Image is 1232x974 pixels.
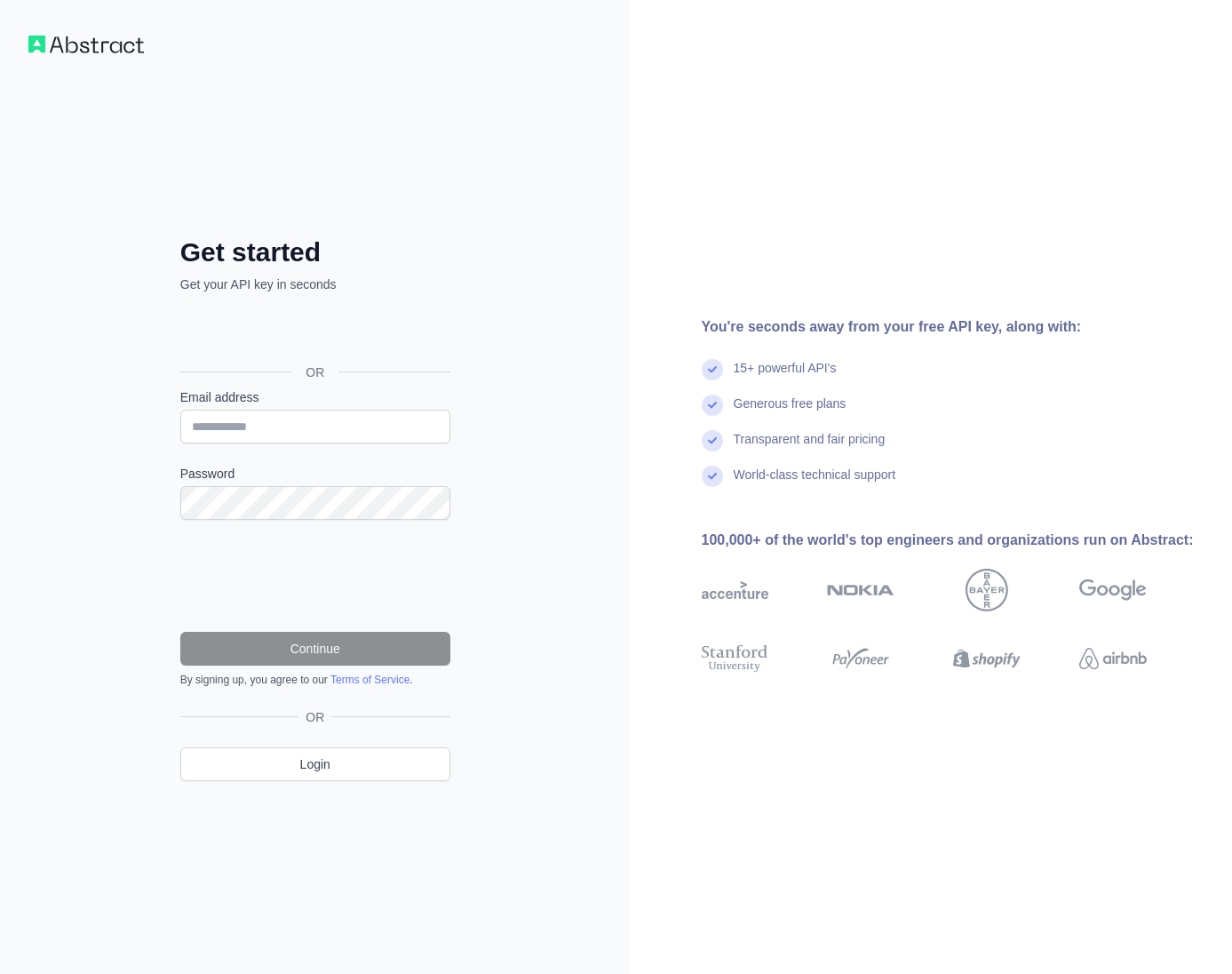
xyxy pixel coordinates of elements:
div: Transparent and fair pricing [734,430,886,466]
div: 15+ powerful API's [734,359,837,395]
img: accenture [702,569,769,611]
button: Continue [180,632,450,666]
span: OR [291,363,338,381]
p: Get your API key in seconds [180,275,450,293]
label: Email address [180,388,450,406]
img: airbnb [1079,642,1147,675]
img: check mark [702,359,723,380]
img: check mark [702,466,723,487]
img: bayer [966,569,1008,611]
div: 100,000+ of the world's top engineers and organizations run on Abstract: [702,530,1204,551]
div: World-class technical support [734,466,896,501]
label: Password [180,465,450,483]
div: By signing up, you agree to our . [180,673,450,687]
img: payoneer [827,642,894,675]
a: Terms of Service [330,674,409,686]
img: google [1079,569,1147,611]
img: stanford university [702,642,769,675]
img: nokia [827,569,894,611]
div: Generous free plans [734,395,847,430]
img: check mark [702,430,723,451]
iframe: reCAPTCHA [180,541,450,611]
img: check mark [702,395,723,416]
h2: Get started [180,236,450,268]
span: OR [298,708,331,726]
div: You're seconds away from your free API key, along with: [702,316,1204,338]
a: Login [180,747,450,781]
img: Workflow [28,36,144,53]
iframe: Sign in with Google Button [171,313,456,352]
img: shopify [953,642,1021,675]
div: Sign in with Google. Opens in new tab [180,313,447,352]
